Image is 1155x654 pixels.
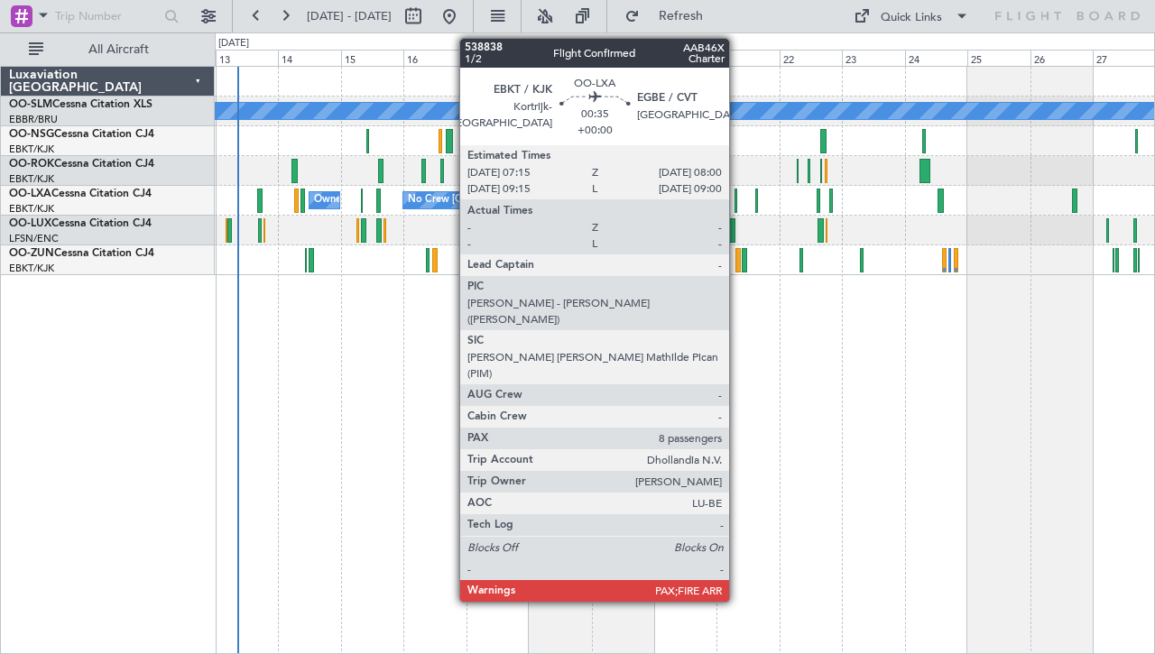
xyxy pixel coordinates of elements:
[408,187,710,214] div: No Crew [GEOGRAPHIC_DATA] ([GEOGRAPHIC_DATA] National)
[905,50,967,66] div: 24
[9,189,51,199] span: OO-LXA
[9,248,54,259] span: OO-ZUN
[9,218,51,229] span: OO-LUX
[1030,50,1093,66] div: 26
[881,9,942,27] div: Quick Links
[216,50,278,66] div: 13
[9,189,152,199] a: OO-LXACessna Citation CJ4
[218,36,249,51] div: [DATE]
[967,50,1030,66] div: 25
[9,218,152,229] a: OO-LUXCessna Citation CJ4
[643,10,719,23] span: Refresh
[341,50,403,66] div: 15
[9,172,54,186] a: EBKT/KJK
[307,8,392,24] span: [DATE] - [DATE]
[55,3,159,30] input: Trip Number
[9,202,54,216] a: EBKT/KJK
[616,2,725,31] button: Refresh
[9,159,154,170] a: OO-ROKCessna Citation CJ4
[780,50,842,66] div: 22
[278,50,340,66] div: 14
[842,50,904,66] div: 23
[403,50,466,66] div: 16
[845,2,978,31] button: Quick Links
[467,50,529,66] div: 17
[1093,50,1155,66] div: 27
[47,43,190,56] span: All Aircraft
[9,159,54,170] span: OO-ROK
[9,129,54,140] span: OO-NSG
[9,129,154,140] a: OO-NSGCessna Citation CJ4
[9,248,154,259] a: OO-ZUNCessna Citation CJ4
[9,232,59,245] a: LFSN/ENC
[9,262,54,275] a: EBKT/KJK
[9,113,58,126] a: EBBR/BRU
[654,50,716,66] div: 20
[20,35,196,64] button: All Aircraft
[9,143,54,156] a: EBKT/KJK
[9,99,52,110] span: OO-SLM
[9,99,152,110] a: OO-SLMCessna Citation XLS
[716,50,779,66] div: 21
[314,187,558,214] div: Owner [GEOGRAPHIC_DATA]-[GEOGRAPHIC_DATA]
[592,50,654,66] div: 19
[529,50,591,66] div: 18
